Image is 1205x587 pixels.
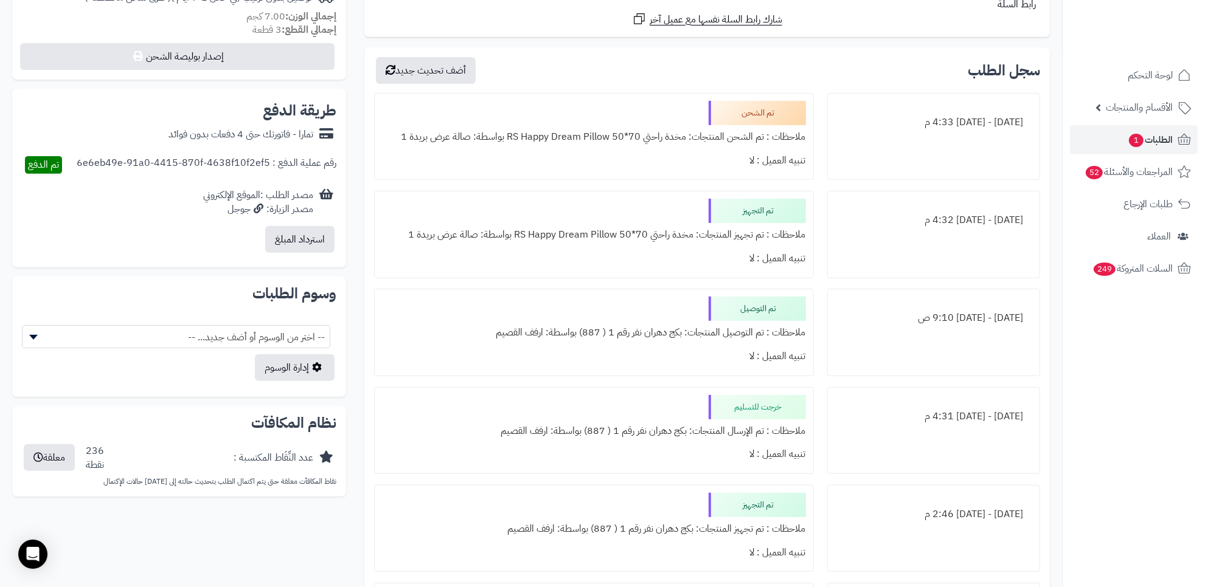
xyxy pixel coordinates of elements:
div: تنبيه العميل : لا [382,247,806,270]
div: خرجت للتسليم [709,395,806,419]
button: استرداد المبلغ [265,226,335,253]
span: الطلبات [1128,131,1173,148]
strong: إجمالي القطع: [282,22,336,37]
a: شارك رابط السلة نفسها مع عميل آخر [632,12,782,27]
div: رقم عملية الدفع : 6e6eb49e-91a0-4415-870f-4638f10f2ef5 [77,156,336,174]
span: المراجعات والأسئلة [1085,163,1173,180]
a: إدارة الوسوم [255,354,335,381]
div: مصدر الزيارة: جوجل [203,202,313,216]
small: 7.00 كجم [246,9,336,24]
div: [DATE] - [DATE] 9:10 ص [835,306,1033,330]
img: logo-2.png [1122,27,1193,52]
div: ملاحظات : تم الشحن المنتجات: مخدة راحتي RS Happy Dream Pillow 50*70 بواسطة: صالة عرض بريدة 1 [382,125,806,149]
span: السلات المتروكة [1092,260,1173,277]
div: تنبيه العميل : لا [382,442,806,466]
button: أضف تحديث جديد [376,57,476,84]
p: نقاط المكافآت معلقة حتى يتم اكتمال الطلب بتحديث حالته إلى [DATE] حالات الإكتمال [22,476,336,487]
div: مصدر الطلب :الموقع الإلكتروني [203,188,313,216]
div: ملاحظات : تم الإرسال المنتجات: بكج دهران نفر رقم 1 ( 887) بواسطة: ارفف القصيم [382,419,806,443]
h2: طريقة الدفع [263,103,336,118]
span: 249 [1093,263,1116,276]
span: الأقسام والمنتجات [1106,99,1173,116]
strong: إجمالي الوزن: [285,9,336,24]
a: المراجعات والأسئلة52 [1070,157,1198,187]
div: ملاحظات : تم التوصيل المنتجات: بكج دهران نفر رقم 1 ( 887) بواسطة: ارفف القصيم [382,321,806,345]
a: طلبات الإرجاع [1070,190,1198,219]
span: 52 [1086,166,1103,180]
a: العملاء [1070,222,1198,251]
a: لوحة التحكم [1070,61,1198,90]
div: تنبيه العميل : لا [382,541,806,565]
div: تم التجهيز [709,199,806,223]
a: الطلبات1 [1070,125,1198,154]
div: تم التجهيز [709,493,806,517]
div: نقطة [86,458,104,472]
span: طلبات الإرجاع [1123,196,1173,213]
div: تم التوصيل [709,297,806,321]
span: -- اختر من الوسوم أو أضف جديد... -- [23,326,330,349]
span: شارك رابط السلة نفسها مع عميل آخر [650,13,782,27]
div: 236 [86,444,104,472]
div: تنبيه العميل : لا [382,345,806,368]
h3: سجل الطلب [968,63,1040,78]
h2: وسوم الطلبات [22,286,336,301]
button: إصدار بوليصة الشحن [20,43,335,70]
a: السلات المتروكة249 [1070,254,1198,283]
h2: نظام المكافآت [22,416,336,430]
button: معلقة [24,444,75,471]
div: ملاحظات : تم تجهيز المنتجات: بكج دهران نفر رقم 1 ( 887) بواسطة: ارفف القصيم [382,517,806,541]
div: تم الشحن [709,101,806,125]
span: 1 [1129,134,1144,148]
div: عدد النِّقَاط المكتسبة : [234,451,313,465]
div: [DATE] - [DATE] 2:46 م [835,503,1033,526]
span: لوحة التحكم [1128,67,1173,84]
div: [DATE] - [DATE] 4:33 م [835,111,1033,134]
div: Open Intercom Messenger [18,540,47,569]
div: تنبيه العميل : لا [382,149,806,173]
span: العملاء [1147,228,1171,245]
span: تم الدفع [28,157,59,172]
div: تمارا - فاتورتك حتى 4 دفعات بدون فوائد [168,128,313,142]
small: 3 قطعة [252,22,336,37]
div: [DATE] - [DATE] 4:32 م [835,208,1033,232]
div: ملاحظات : تم تجهيز المنتجات: مخدة راحتي RS Happy Dream Pillow 50*70 بواسطة: صالة عرض بريدة 1 [382,223,806,247]
div: [DATE] - [DATE] 4:31 م [835,405,1033,428]
span: -- اختر من الوسوم أو أضف جديد... -- [22,325,330,348]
